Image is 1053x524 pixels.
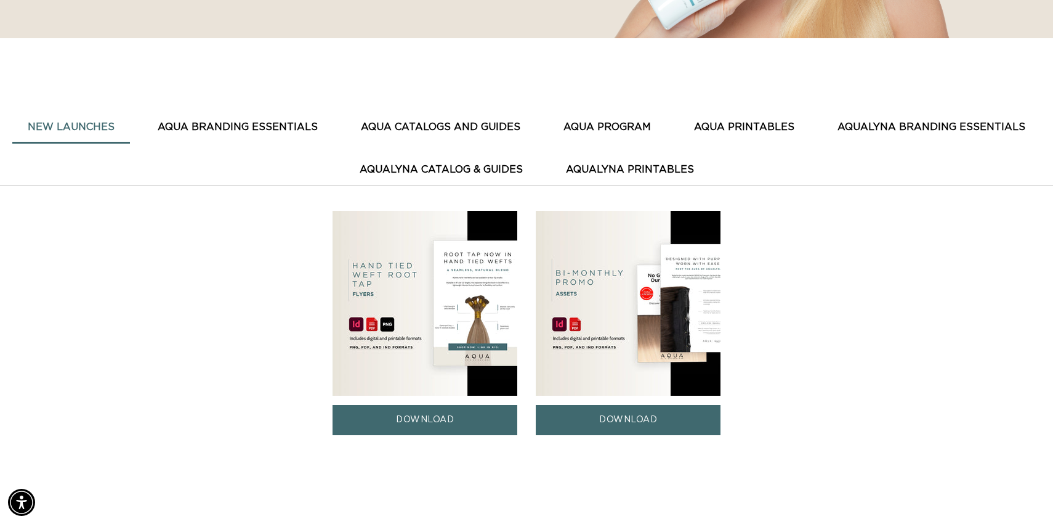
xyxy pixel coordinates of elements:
button: AquaLyna Catalog & Guides [344,155,538,185]
a: DOWNLOAD [333,405,517,435]
button: AQUA CATALOGS AND GUIDES [345,112,536,142]
button: AQUA BRANDING ESSENTIALS [142,112,333,142]
button: AQUA PROGRAM [548,112,666,142]
iframe: Chat Widget [991,465,1053,524]
button: AQUA PRINTABLES [679,112,810,142]
div: Accessibility Menu [8,489,35,516]
button: AquaLyna Branding Essentials [822,112,1041,142]
button: New Launches [12,112,130,142]
a: DOWNLOAD [536,405,720,435]
button: AquaLyna Printables [551,155,709,185]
